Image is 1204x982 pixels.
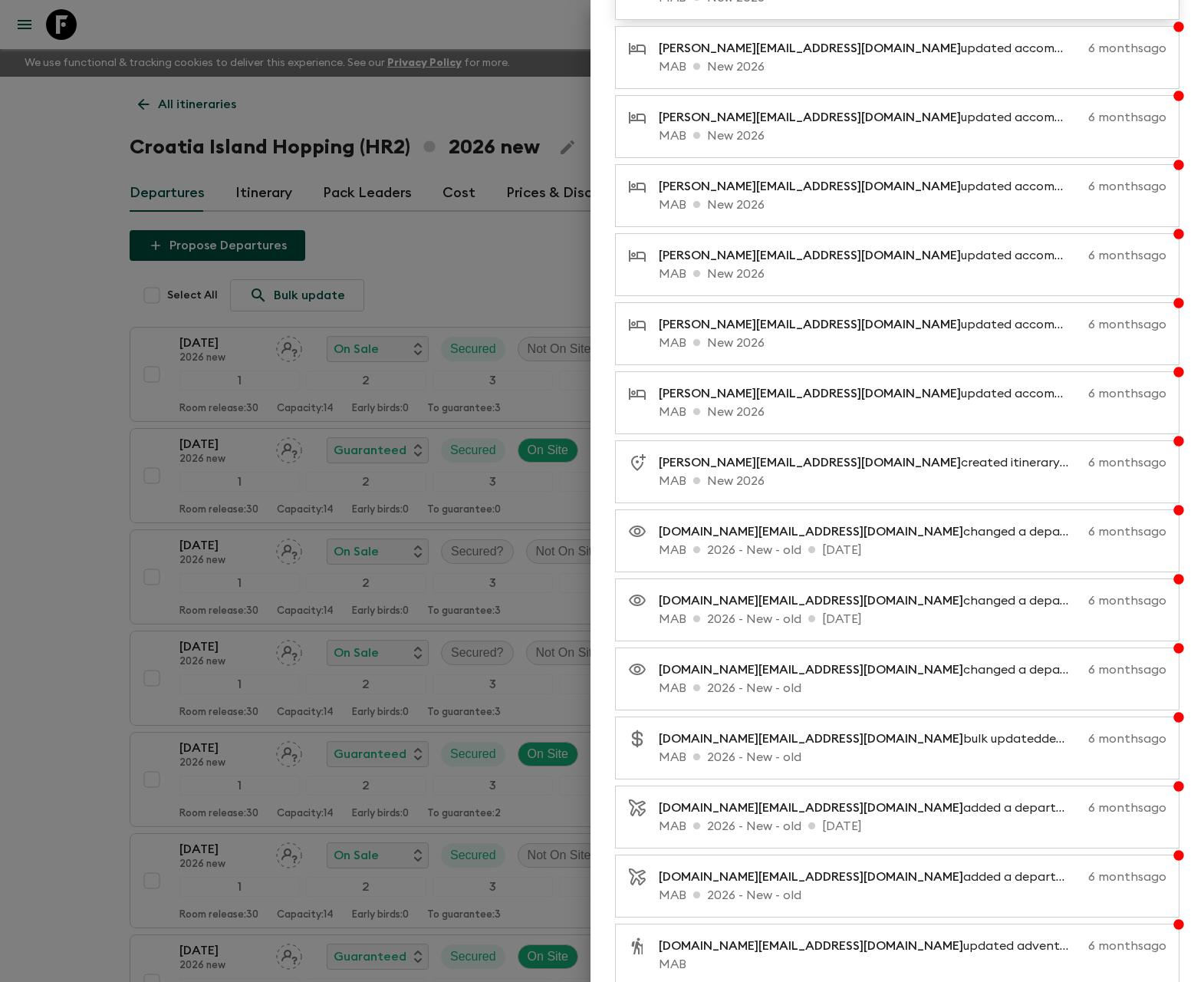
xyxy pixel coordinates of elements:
span: [PERSON_NAME][EMAIL_ADDRESS][DOMAIN_NAME] [659,180,961,193]
span: [DOMAIN_NAME][EMAIL_ADDRESS][DOMAIN_NAME] [659,664,963,676]
p: 6 months ago [1088,592,1166,610]
p: MAB [659,955,1166,974]
p: changed a departure visibility to live [659,661,1082,679]
p: MAB 2026 - New - old [DATE] [659,541,1166,559]
span: [PERSON_NAME][EMAIL_ADDRESS][DOMAIN_NAME] [659,456,961,469]
p: MAB New 2026 [659,58,1166,76]
p: 6 months ago [1088,522,1166,541]
p: added a departure [659,799,1082,817]
p: bulk updated departure prices [659,730,1082,748]
p: updated accommodation [659,384,1082,403]
p: created itinerary from [659,453,1082,472]
p: updated accommodation [659,246,1082,265]
p: MAB New 2026 [659,196,1166,214]
p: 6 months ago [1088,453,1166,472]
p: MAB New 2026 [659,127,1166,145]
p: MAB New 2026 [659,334,1166,352]
p: updated accommodation [659,315,1082,334]
span: [PERSON_NAME][EMAIL_ADDRESS][DOMAIN_NAME] [659,249,961,262]
p: added a departure [659,868,1082,886]
p: 6 months ago [1088,799,1166,817]
p: 6 months ago [1088,315,1166,334]
span: [PERSON_NAME][EMAIL_ADDRESS][DOMAIN_NAME] [659,318,961,331]
span: [DOMAIN_NAME][EMAIL_ADDRESS][DOMAIN_NAME] [659,940,963,952]
p: 6 months ago [1088,384,1166,403]
p: changed a departure visibility to live [659,592,1082,610]
p: 6 months ago [1088,730,1166,748]
p: MAB 2026 - New - old [659,679,1166,697]
p: MAB New 2026 [659,403,1166,421]
p: 6 months ago [1088,661,1166,679]
p: 6 months ago [1088,177,1166,196]
span: [PERSON_NAME][EMAIL_ADDRESS][DOMAIN_NAME] [659,111,961,124]
span: [DOMAIN_NAME][EMAIL_ADDRESS][DOMAIN_NAME] [659,733,963,745]
p: MAB 2026 - New - old [DATE] [659,610,1166,628]
p: 6 months ago [1088,937,1166,955]
p: updated adventure [659,937,1082,955]
p: 6 months ago [1088,246,1166,265]
span: [DOMAIN_NAME][EMAIL_ADDRESS][DOMAIN_NAME] [659,595,963,607]
span: [DOMAIN_NAME][EMAIL_ADDRESS][DOMAIN_NAME] [659,526,963,538]
span: [DOMAIN_NAME][EMAIL_ADDRESS][DOMAIN_NAME] [659,802,963,814]
span: [DOMAIN_NAME][EMAIL_ADDRESS][DOMAIN_NAME] [659,871,963,883]
p: 6 months ago [1088,868,1166,886]
p: updated accommodation [659,177,1082,196]
span: [PERSON_NAME][EMAIL_ADDRESS][DOMAIN_NAME] [659,42,961,54]
p: MAB New 2026 [659,472,1166,490]
p: changed a departure visibility to live [659,522,1082,541]
p: 6 months ago [1088,108,1166,127]
p: MAB 2026 - New - old [659,886,1166,905]
span: [PERSON_NAME][EMAIL_ADDRESS][DOMAIN_NAME] [659,387,961,400]
p: updated accommodation [659,39,1082,58]
p: updated accommodation [659,108,1082,127]
p: MAB New 2026 [659,265,1166,283]
p: MAB 2026 - New - old [DATE] [659,817,1166,835]
p: MAB 2026 - New - old [659,748,1166,766]
p: 6 months ago [1088,39,1166,58]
